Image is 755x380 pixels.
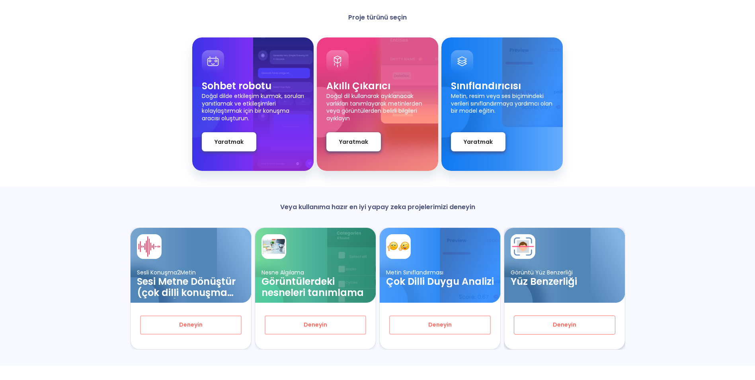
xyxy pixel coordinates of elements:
[514,315,615,335] button: Deneyin
[298,13,457,22] p: Proje türünü seçin
[527,320,602,330] span: Deneyin
[215,137,244,147] span: Yaratmak
[202,92,304,120] p: Doğal dilde etkileşim kurmak, soruları yanıtlamak ve etkileşimleri kolaylaştırmak için bir konuşm...
[154,320,228,330] span: Deneyin
[261,276,369,298] h3: Identify objects in images
[386,269,494,276] p: Metin Sınıflandırması
[265,315,366,335] button: Deneyin
[137,269,245,276] p: Sesli Konuşma2Metin
[380,254,433,355] img: kart elips
[339,137,368,147] span: Yaratmak
[512,235,534,258] img: Kart avatarı
[511,269,618,276] p: Görüntü Yüz Benzerliği
[278,320,353,330] span: Deneyin
[451,92,553,120] p: Metin, resim veya ses biçimindeki verileri sınıflandırmaya yardımcı olan bir model eğitin.
[451,80,553,92] p: Sınıflandırıcısı
[451,132,505,151] button: Yaratmak
[261,269,369,276] p: Nesne Algılama
[131,254,184,303] img: kart elips
[202,80,304,92] p: Sohbet robotu
[326,92,429,120] p: Doğal dil kullanarak ayıklanacak varlıkları tanımlayarak metinlerden veya görüntülerden belirli b...
[386,276,494,287] h3: Multilingual Sentiment Analysis
[326,80,429,92] p: Akıllı Çıkarıcı
[464,137,493,147] span: Yaratmak
[255,254,308,355] img: kart elips
[403,320,477,330] span: Deneyin
[138,235,160,258] img: Kart avatarı
[202,132,256,151] button: Yaratmak
[263,235,285,258] img: Kart avatarı
[140,315,242,335] button: Deneyin
[511,276,618,287] h3: Face Similarity
[504,254,558,303] img: kart elips
[387,235,410,258] img: Kart avatarı
[440,228,500,317] img: Kart Arka Planı
[326,132,381,151] button: Yaratmak
[137,276,245,298] h3: Transcribe Audio (multi-lingual speech recognition)
[389,315,491,335] button: Deneyin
